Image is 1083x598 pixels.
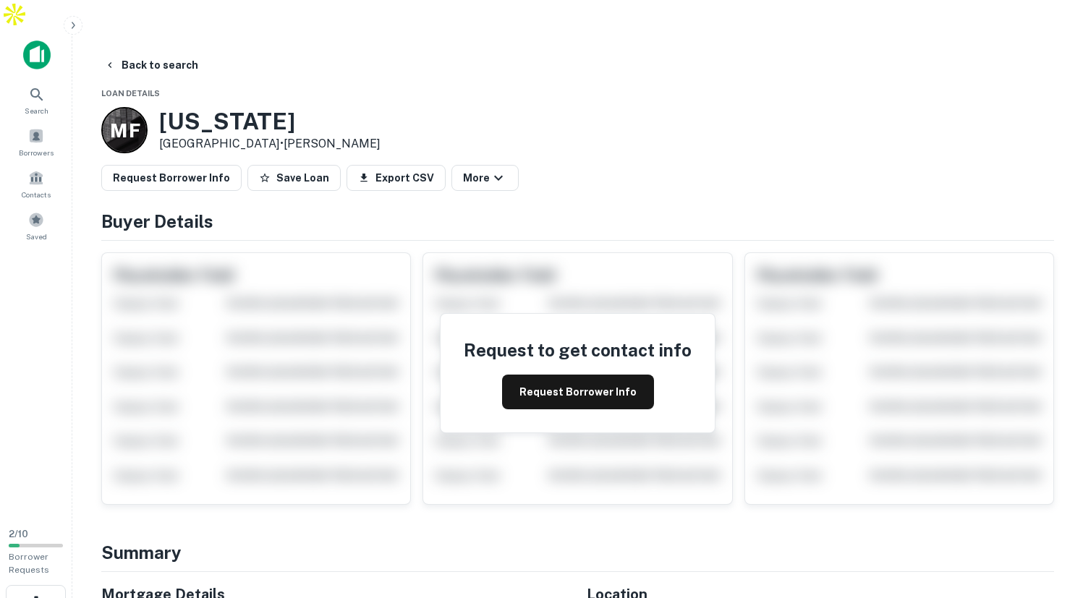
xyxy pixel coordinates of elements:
iframe: Chat Widget [1011,482,1083,552]
span: 2 / 10 [9,529,28,539]
button: Back to search [98,52,204,78]
img: capitalize-icon.png [23,40,51,69]
span: Borrowers [19,147,54,158]
h4: Summary [101,539,1054,565]
button: Request Borrower Info [502,375,654,409]
h3: [US_STATE] [159,108,381,135]
a: Saved [4,206,68,245]
span: Contacts [22,189,51,200]
span: Search [25,105,48,116]
a: Contacts [4,164,68,203]
p: M F [110,116,139,145]
button: Request Borrower Info [101,165,242,191]
a: [PERSON_NAME] [284,137,381,150]
a: Borrowers [4,122,68,161]
p: [GEOGRAPHIC_DATA] • [159,135,381,153]
h4: Buyer Details [101,208,1054,234]
button: Export CSV [347,165,446,191]
a: Search [4,80,68,119]
span: Loan Details [101,89,160,98]
h4: Request to get contact info [464,337,692,363]
span: Saved [26,231,47,242]
button: More [451,165,519,191]
span: Borrower Requests [9,552,49,575]
button: Save Loan [247,165,341,191]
